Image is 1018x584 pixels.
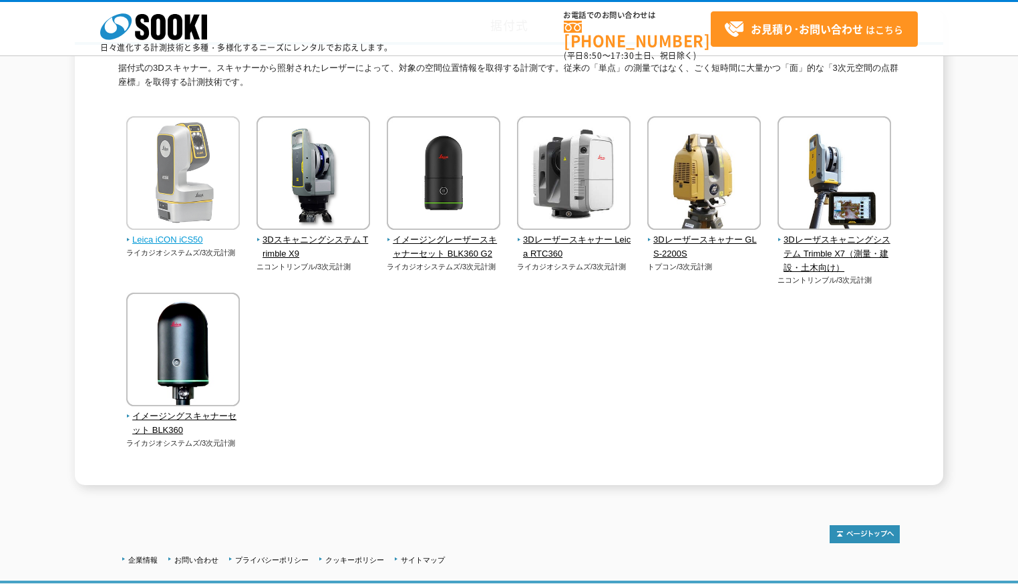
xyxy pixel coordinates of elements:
[126,410,240,438] span: イメージングスキャナーセット BLK360
[517,233,631,261] span: 3Dレーザースキャナー Leica RTC360
[126,293,240,410] img: イメージングスキャナーセット BLK360
[257,221,371,261] a: 3Dスキャニングシステム Trimble X9
[778,275,892,286] p: ニコントリンブル/3次元計測
[235,556,309,564] a: プライバシーポリシー
[647,116,761,233] img: 3Dレーザースキャナー GLS-2200S
[647,221,761,261] a: 3Dレーザースキャナー GLS-2200S
[387,116,500,233] img: イメージングレーザースキャナーセット BLK360 G2
[387,261,501,273] p: ライカジオシステムズ/3次元計測
[100,43,393,51] p: 日々進化する計測技術と多種・多様化するニーズにレンタルでお応えします。
[126,397,240,437] a: イメージングスキャナーセット BLK360
[517,261,631,273] p: ライカジオシステムズ/3次元計測
[126,247,240,259] p: ライカジオシステムズ/3次元計測
[257,116,370,233] img: 3Dスキャニングシステム Trimble X9
[830,525,900,543] img: トップページへ
[564,21,711,48] a: [PHONE_NUMBER]
[751,21,863,37] strong: お見積り･お問い合わせ
[126,221,240,247] a: Leica iCON iCS50
[517,116,631,233] img: 3Dレーザースキャナー Leica RTC360
[778,116,891,233] img: 3Dレーザスキャニングシステム Trimble X7（測量・建設・土木向け）
[564,11,711,19] span: お電話でのお問い合わせは
[126,438,240,449] p: ライカジオシステムズ/3次元計測
[724,19,903,39] span: はこちら
[126,116,240,233] img: Leica iCON iCS50
[325,556,384,564] a: クッキーポリシー
[387,221,501,261] a: イメージングレーザースキャナーセット BLK360 G2
[564,49,696,61] span: (平日 ～ 土日、祝日除く)
[647,261,761,273] p: トプコン/3次元計測
[118,61,900,96] p: 据付式の3Dスキャナー。スキャナーから照射されたレーザーによって、対象の空間位置情報を取得する計測です。従来の「単点」の測量ではなく、ごく短時間に大量かつ「面」的な「3次元空間の点群座標」を取得...
[778,233,892,275] span: 3Dレーザスキャニングシステム Trimble X7（測量・建設・土木向け）
[174,556,218,564] a: お問い合わせ
[517,221,631,261] a: 3Dレーザースキャナー Leica RTC360
[711,11,918,47] a: お見積り･お問い合わせはこちら
[401,556,445,564] a: サイトマップ
[387,233,501,261] span: イメージングレーザースキャナーセット BLK360 G2
[128,556,158,564] a: 企業情報
[126,233,240,247] span: Leica iCON iCS50
[647,233,761,261] span: 3Dレーザースキャナー GLS-2200S
[257,233,371,261] span: 3Dスキャニングシステム Trimble X9
[584,49,603,61] span: 8:50
[257,261,371,273] p: ニコントリンブル/3次元計測
[778,221,892,275] a: 3Dレーザスキャニングシステム Trimble X7（測量・建設・土木向け）
[611,49,635,61] span: 17:30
